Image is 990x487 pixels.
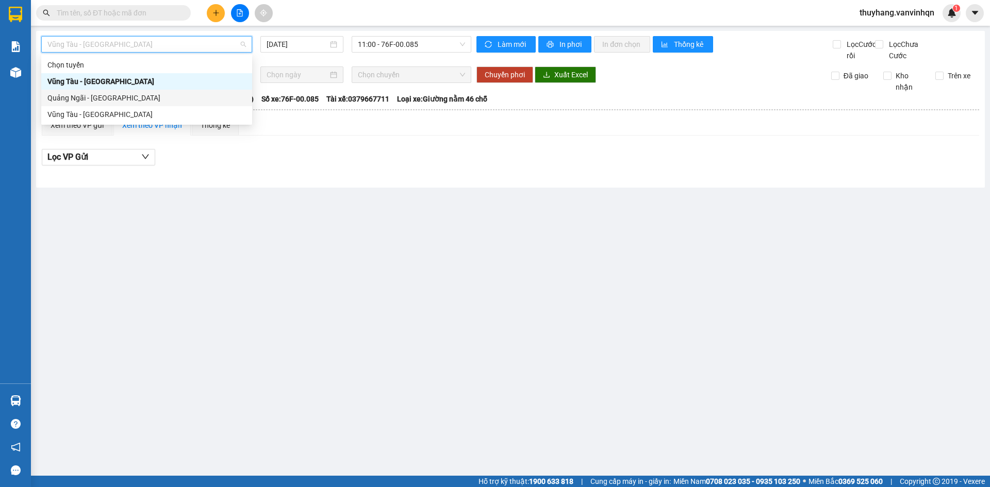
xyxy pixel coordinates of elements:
[885,39,938,61] span: Lọc Chưa Cước
[673,476,800,487] span: Miền Nam
[11,442,21,452] span: notification
[43,9,50,16] span: search
[47,66,153,76] strong: 0978 771155 - 0975 77 1155
[42,149,155,165] button: Lọc VP Gửi
[485,41,493,49] span: sync
[590,476,671,487] span: Cung cấp máy in - giấy in:
[236,9,243,16] span: file-add
[358,67,465,82] span: Chọn chuyến
[559,39,583,50] span: In phơi
[261,93,319,105] span: Số xe: 76F-00.085
[498,39,527,50] span: Làm mới
[255,4,273,22] button: aim
[47,37,246,52] span: Vũng Tàu - Quảng Ngãi
[41,90,252,106] div: Quảng Ngãi - Vũng Tàu
[10,395,21,406] img: warehouse-icon
[839,70,872,81] span: Đã giao
[538,36,591,53] button: printerIn phơi
[808,476,883,487] span: Miền Bắc
[41,106,252,123] div: Vũng Tàu - Quảng Ngãi
[581,476,583,487] span: |
[5,59,27,127] strong: Công ty TNHH DVVT Văn Vinh 76
[944,70,975,81] span: Trên xe
[231,4,249,22] button: file-add
[5,8,27,56] img: logo
[9,7,22,22] img: logo-vxr
[547,41,555,49] span: printer
[478,476,573,487] span: Hỗ trợ kỹ thuật:
[11,419,21,429] span: question-circle
[47,59,246,71] div: Chọn tuyến
[966,4,984,22] button: caret-down
[41,57,252,73] div: Chọn tuyến
[594,36,650,53] button: In đơn chọn
[267,39,328,50] input: 12/09/2025
[397,93,487,105] span: Loại xe: Giường nằm 46 chỗ
[674,39,705,50] span: Thống kê
[47,109,246,120] div: Vũng Tàu - [GEOGRAPHIC_DATA]
[933,478,940,485] span: copyright
[843,39,878,61] span: Lọc Cước rồi
[212,9,220,16] span: plus
[326,93,389,105] span: Tài xế: 0379667711
[706,477,800,485] strong: 0708 023 035 - 0935 103 250
[851,6,943,19] span: thuyhang.vanvinhqn
[535,66,596,83] button: downloadXuất Excel
[476,36,536,53] button: syncLàm mới
[890,476,892,487] span: |
[11,465,21,475] span: message
[29,15,171,43] strong: [PERSON_NAME] ([GEOGRAPHIC_DATA])
[653,36,713,53] button: bar-chartThống kê
[10,67,21,78] img: warehouse-icon
[51,120,104,131] div: Xem theo VP gửi
[838,477,883,485] strong: 0369 525 060
[47,76,246,87] div: Vũng Tàu - [GEOGRAPHIC_DATA]
[207,4,225,22] button: plus
[267,69,328,80] input: Chọn ngày
[476,66,533,83] button: Chuyển phơi
[10,41,21,52] img: solution-icon
[358,37,465,52] span: 11:00 - 76F-00.085
[41,73,252,90] div: Vũng Tàu - Quảng Ngãi
[970,8,980,18] span: caret-down
[803,479,806,483] span: ⚪️
[529,477,573,485] strong: 1900 633 818
[201,120,230,131] div: Thống kê
[954,5,958,12] span: 1
[260,9,267,16] span: aim
[57,7,178,19] input: Tìm tên, số ĐT hoặc mã đơn
[122,120,182,131] div: Xem theo VP nhận
[47,150,88,163] span: Lọc VP Gửi
[661,41,670,49] span: bar-chart
[947,8,956,18] img: icon-new-feature
[47,92,246,104] div: Quảng Ngãi - [GEOGRAPHIC_DATA]
[141,153,150,161] span: down
[892,70,928,93] span: Kho nhận
[953,5,960,12] sup: 1
[31,45,168,64] strong: Tổng đài hỗ trợ: 0914 113 973 - 0982 113 973 - 0919 113 973 -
